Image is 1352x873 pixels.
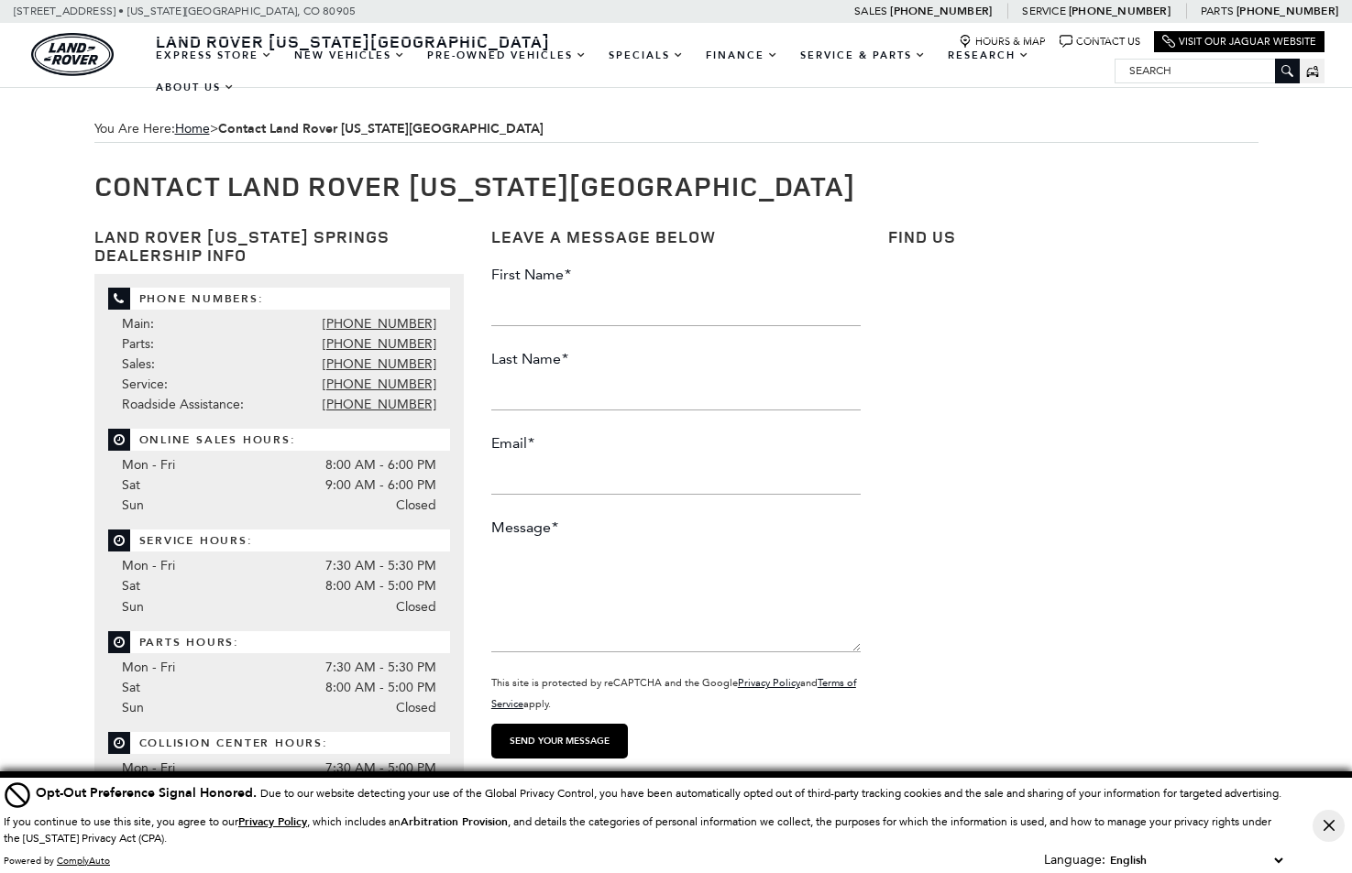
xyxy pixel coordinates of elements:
[598,39,695,71] a: Specials
[491,724,628,758] input: Send your message
[325,576,436,596] span: 8:00 AM - 5:00 PM
[145,39,283,71] a: EXPRESS STORE
[1162,35,1316,49] a: Visit Our Jaguar Website
[31,33,114,76] a: land-rover
[122,457,175,473] span: Mon - Fri
[491,349,568,369] label: Last Name
[1044,854,1105,867] div: Language:
[738,677,800,689] a: Privacy Policy
[94,228,464,265] h3: Land Rover [US_STATE] Springs Dealership Info
[396,698,436,718] span: Closed
[959,35,1046,49] a: Hours & Map
[4,815,1271,845] p: If you continue to use this site, you agree to our , which includes an , and details the categori...
[283,39,416,71] a: New Vehicles
[122,599,144,615] span: Sun
[325,678,436,698] span: 8:00 AM - 5:00 PM
[1022,5,1065,17] span: Service
[396,496,436,516] span: Closed
[491,433,534,453] label: Email
[31,33,114,76] img: Land Rover
[396,597,436,617] span: Closed
[145,39,1115,104] nav: Main Navigation
[122,397,244,412] span: Roadside Assistance:
[145,30,561,52] a: Land Rover [US_STATE][GEOGRAPHIC_DATA]
[1201,5,1234,17] span: Parts
[888,228,1258,246] h3: Find Us
[323,336,436,352] a: [PHONE_NUMBER]
[94,115,1259,143] div: Breadcrumbs
[108,732,450,754] span: Collision Center Hours:
[122,660,175,675] span: Mon - Fri
[323,376,436,392] a: [PHONE_NUMBER]
[122,497,144,513] span: Sun
[122,477,140,493] span: Sat
[491,677,856,710] small: This site is protected by reCAPTCHA and the Google and apply.
[323,397,436,412] a: [PHONE_NUMBER]
[156,30,550,52] span: Land Rover [US_STATE][GEOGRAPHIC_DATA]
[325,556,436,576] span: 7:30 AM - 5:30 PM
[145,71,246,104] a: About Us
[57,855,110,867] a: ComplyAuto
[108,288,450,310] span: Phone Numbers:
[789,39,937,71] a: Service & Parts
[108,631,450,653] span: Parts Hours:
[94,170,1259,201] h1: Contact Land Rover [US_STATE][GEOGRAPHIC_DATA]
[401,814,508,829] strong: Arbitration Provision
[122,680,140,695] span: Sat
[36,784,260,802] span: Opt-Out Preference Signal Honored .
[238,814,307,829] u: Privacy Policy
[122,376,168,392] span: Service:
[325,758,436,779] span: 7:30 AM - 5:00 PM
[491,677,856,710] a: Terms of Service
[122,760,175,776] span: Mon - Fri
[108,529,450,551] span: Service Hours:
[323,316,436,332] a: [PHONE_NUMBER]
[175,121,544,136] span: >
[14,5,356,17] a: [STREET_ADDRESS] • [US_STATE][GEOGRAPHIC_DATA], CO 80905
[122,558,175,573] span: Mon - Fri
[325,658,436,678] span: 7:30 AM - 5:30 PM
[122,700,144,715] span: Sun
[1060,35,1140,49] a: Contact Us
[4,856,110,867] div: Powered by
[890,4,992,18] a: [PHONE_NUMBER]
[122,356,155,372] span: Sales:
[491,265,571,285] label: First Name
[1313,810,1345,842] button: Close Button
[888,256,1258,617] iframe: Dealer location map
[1069,4,1171,18] a: [PHONE_NUMBER]
[122,316,154,332] span: Main:
[122,578,140,594] span: Sat
[325,455,436,475] span: 8:00 AM - 6:00 PM
[36,783,1281,802] div: Due to our website detecting your use of the Global Privacy Control, you have been automatically ...
[491,518,558,538] label: Message
[1105,851,1287,869] select: Language Select
[937,39,1040,71] a: Research
[325,475,436,496] span: 9:00 AM - 6:00 PM
[854,5,887,17] span: Sales
[122,336,154,352] span: Parts:
[1237,4,1338,18] a: [PHONE_NUMBER]
[175,121,210,136] a: Home
[1116,60,1299,82] input: Search
[108,429,450,451] span: Online Sales Hours:
[491,228,861,246] h3: Leave a Message Below
[323,356,436,372] a: [PHONE_NUMBER]
[695,39,789,71] a: Finance
[94,115,1259,143] span: You Are Here:
[218,120,544,137] strong: Contact Land Rover [US_STATE][GEOGRAPHIC_DATA]
[238,815,307,828] a: Privacy Policy
[416,39,598,71] a: Pre-Owned Vehicles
